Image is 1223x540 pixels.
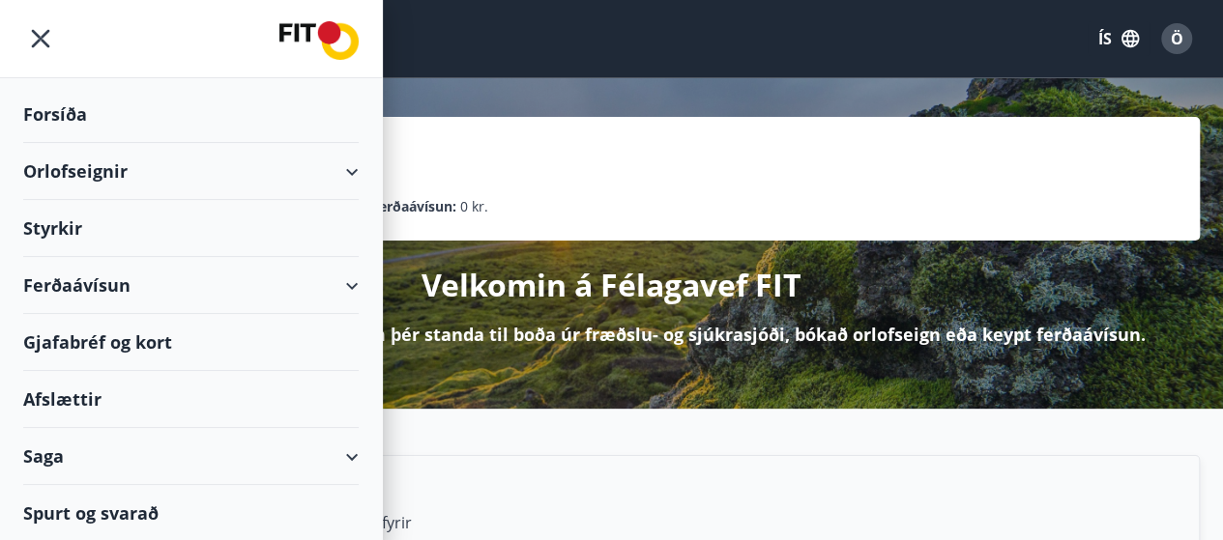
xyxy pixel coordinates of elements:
[78,322,1146,347] p: Hér getur þú sótt um þá styrki sem þér standa til boða úr fræðslu- og sjúkrasjóði, bókað orlofsei...
[279,21,359,60] img: union_logo
[1171,28,1183,49] span: Ö
[422,264,801,306] p: Velkomin á Félagavef FIT
[23,21,58,56] button: menu
[1088,21,1150,56] button: ÍS
[23,200,359,257] div: Styrkir
[371,196,456,217] p: Ferðaávísun :
[23,371,359,428] div: Afslættir
[23,257,359,314] div: Ferðaávísun
[1153,15,1200,62] button: Ö
[23,428,359,485] div: Saga
[23,86,359,143] div: Forsíða
[23,143,359,200] div: Orlofseignir
[23,314,359,371] div: Gjafabréf og kort
[460,196,488,217] span: 0 kr.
